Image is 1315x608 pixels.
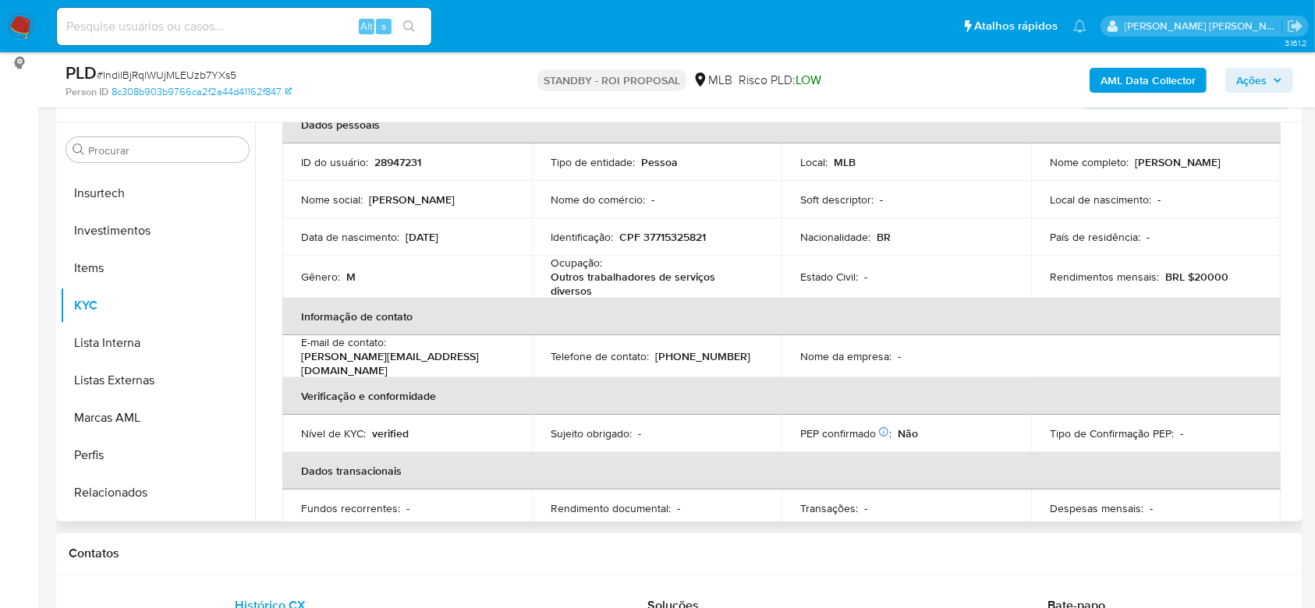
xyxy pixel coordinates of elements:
[651,193,654,207] p: -
[551,501,671,515] p: Rendimento documental :
[800,349,891,363] p: Nome da empresa :
[360,19,373,34] span: Alt
[69,546,1290,561] h1: Contatos
[112,85,292,99] a: 8c308b903b9766ca2f2a44d41162f847
[406,230,438,244] p: [DATE]
[1150,501,1153,515] p: -
[282,298,1281,335] th: Informação de contato
[537,69,686,91] p: STANDBY - ROI PROPOSAL
[898,349,901,363] p: -
[393,16,425,37] button: search-icon
[369,193,455,207] p: [PERSON_NAME]
[60,362,255,399] button: Listas Externas
[60,249,255,287] button: Items
[796,71,821,89] span: LOW
[551,256,602,270] p: Ocupação :
[864,270,867,284] p: -
[1157,193,1161,207] p: -
[66,60,97,85] b: PLD
[739,72,821,89] span: Risco PLD:
[1050,501,1143,515] p: Despesas mensais :
[60,175,255,212] button: Insurtech
[864,501,867,515] p: -
[551,426,632,440] p: Sujeito obrigado :
[1090,68,1207,93] button: AML Data Collector
[877,230,891,244] p: BR
[1050,270,1159,284] p: Rendimentos mensais :
[60,474,255,511] button: Relacionados
[1287,18,1303,34] a: Sair
[60,399,255,437] button: Marcas AML
[1050,230,1140,244] p: País de residência :
[1050,193,1151,207] p: Local de nascimento :
[301,349,507,377] p: [PERSON_NAME][EMAIL_ADDRESS][DOMAIN_NAME]
[551,230,613,244] p: Identificação :
[800,501,858,515] p: Transações :
[301,193,363,207] p: Nome social :
[1050,426,1174,440] p: Tipo de Confirmação PEP :
[97,67,236,83] span: # IndilBjRqlWUjMLEUzb7YXs5
[57,16,431,37] input: Pesquise usuários ou casos...
[372,426,409,440] p: verified
[693,72,732,89] div: MLB
[406,501,409,515] p: -
[880,193,883,207] p: -
[551,349,649,363] p: Telefone de contato :
[66,85,108,99] b: Person ID
[800,270,858,284] p: Estado Civil :
[282,377,1281,415] th: Verificação e conformidade
[800,193,874,207] p: Soft descriptor :
[800,426,891,440] p: PEP confirmado :
[60,212,255,249] button: Investimentos
[551,193,645,207] p: Nome do comércio :
[301,230,399,244] p: Data de nascimento :
[301,335,386,349] p: E-mail de contato :
[800,230,870,244] p: Nacionalidade :
[619,230,706,244] p: CPF 37715325821
[1147,230,1150,244] p: -
[974,18,1058,34] span: Atalhos rápidos
[1225,68,1293,93] button: Ações
[641,155,678,169] p: Pessoa
[1073,19,1086,33] a: Notificações
[1285,37,1307,49] span: 3.161.2
[800,155,828,169] p: Local :
[60,511,255,549] button: Restrições Novo Mundo
[282,106,1281,143] th: Dados pessoais
[638,426,641,440] p: -
[1135,155,1221,169] p: [PERSON_NAME]
[282,452,1281,490] th: Dados transacionais
[301,426,366,440] p: Nível de KYC :
[381,19,386,34] span: s
[898,426,918,440] p: Não
[301,155,368,169] p: ID do usuário :
[551,155,635,169] p: Tipo de entidade :
[1101,68,1196,93] b: AML Data Collector
[301,501,400,515] p: Fundos recorrentes :
[655,349,750,363] p: [PHONE_NUMBER]
[1165,270,1228,284] p: BRL $20000
[374,155,421,169] p: 28947231
[1236,68,1267,93] span: Ações
[88,143,243,157] input: Procurar
[834,155,856,169] p: MLB
[301,270,340,284] p: Gênero :
[1125,19,1282,34] p: andrea.asantos@mercadopago.com.br
[60,437,255,474] button: Perfis
[346,270,356,284] p: M
[73,143,85,156] button: Procurar
[551,270,757,298] p: Outros trabalhadores de serviços diversos
[1180,426,1183,440] p: -
[1050,155,1129,169] p: Nome completo :
[677,501,680,515] p: -
[60,324,255,362] button: Lista Interna
[60,287,255,324] button: KYC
